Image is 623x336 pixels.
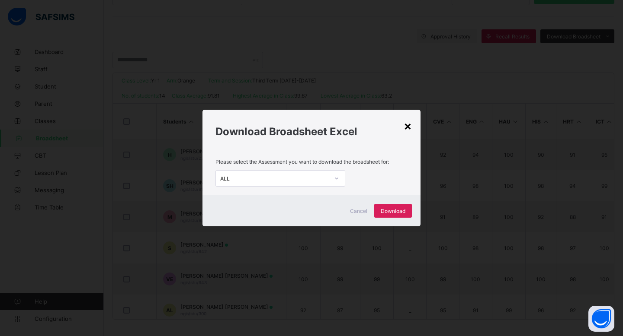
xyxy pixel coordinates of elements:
[381,208,405,214] span: Download
[588,306,614,332] button: Open asap
[220,175,329,182] div: ALL
[215,158,408,165] p: Please select the Assessment you want to download the broadsheet for:
[215,125,408,138] h1: Download Broadsheet Excel
[404,118,412,133] div: ×
[350,208,367,214] span: Cancel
